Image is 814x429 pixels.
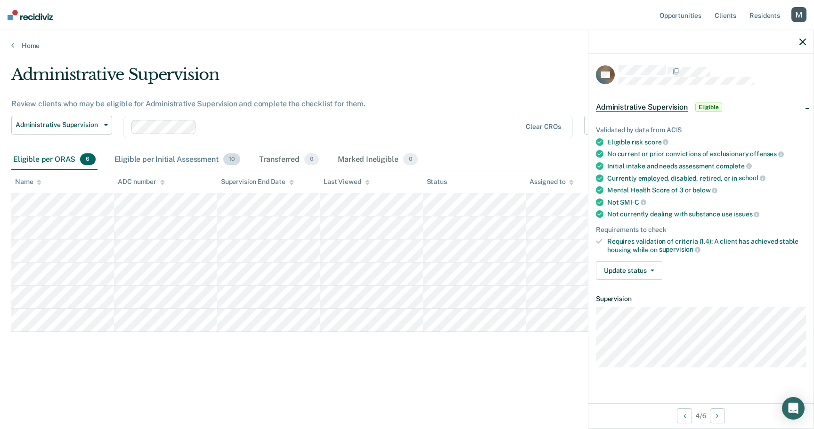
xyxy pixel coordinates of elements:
[588,403,814,428] div: 4 / 6
[739,174,765,182] span: school
[607,198,806,207] div: Not
[695,103,722,112] span: Eligible
[692,186,717,194] span: below
[596,226,806,234] div: Requirements to check
[403,153,418,166] span: 0
[336,150,420,170] div: Marked Ineligible
[118,178,165,186] div: ADC number
[427,178,447,186] div: Status
[596,103,688,112] span: Administrative Supervision
[607,162,806,170] div: Initial intake and needs assessment
[8,10,53,20] img: Recidiviz
[782,397,805,420] div: Open Intercom Messenger
[11,41,803,50] a: Home
[113,150,242,170] div: Eligible per Initial Assessment
[16,121,100,129] span: Administrative Supervision
[607,174,806,183] div: Currently employed, disabled, retired, or in
[607,150,806,158] div: No current or prior convictions of exclusionary
[620,199,646,206] span: SMI-C
[11,150,98,170] div: Eligible per ORAS
[607,186,806,194] div: Mental Health Score of 3 or
[221,178,294,186] div: Supervision End Date
[607,238,806,254] div: Requires validation of criteria (1.4): A client has achieved stable housing while on
[644,138,668,146] span: score
[750,150,784,158] span: offenses
[11,99,622,108] div: Review clients who may be eligible for Administrative Supervision and complete the checklist for ...
[15,178,41,186] div: Name
[677,408,692,423] button: Previous Opportunity
[596,295,806,303] dt: Supervision
[716,162,752,170] span: complete
[588,92,814,122] div: Administrative SupervisionEligible
[529,178,574,186] div: Assigned to
[733,210,759,218] span: issues
[659,246,700,253] span: supervision
[596,261,662,280] button: Update status
[596,126,806,134] div: Validated by data from ACIS
[223,153,240,166] span: 10
[710,408,725,423] button: Next Opportunity
[80,153,95,166] span: 6
[607,138,806,146] div: Eligible risk
[11,65,622,92] div: Administrative Supervision
[324,178,369,186] div: Last Viewed
[607,210,806,218] div: Not currently dealing with substance use
[257,150,321,170] div: Transferred
[526,123,561,131] div: Clear CROs
[304,153,319,166] span: 0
